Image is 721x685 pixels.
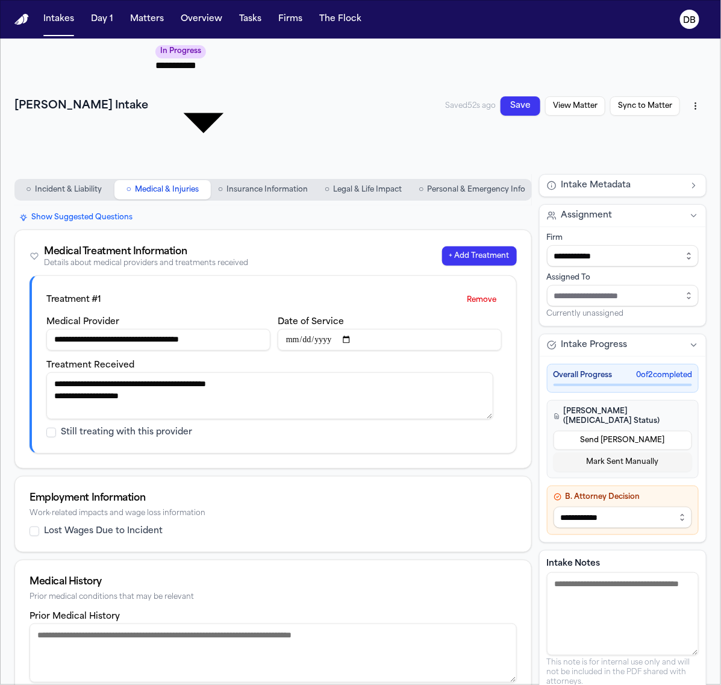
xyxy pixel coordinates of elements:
[445,101,496,111] span: Saved 52s ago
[234,8,266,30] button: Tasks
[213,180,313,199] button: Go to Insurance Information
[547,245,699,267] input: Select firm
[86,8,118,30] button: Day 1
[46,361,134,370] label: Treatment Received
[278,329,502,351] input: Date of service
[547,233,699,243] div: Firm
[501,96,540,116] button: Save
[30,491,517,505] div: Employment Information
[325,184,329,196] span: ○
[135,185,199,195] span: Medical & Injuries
[554,407,692,426] h4: [PERSON_NAME] ([MEDICAL_DATA] Status)
[547,558,699,570] label: Intake Notes
[30,612,120,621] label: Prior Medical History
[554,492,692,502] h4: B. Attorney Decision
[61,427,192,439] label: Still treating with this provider
[14,14,29,25] a: Home
[428,185,526,195] span: Personal & Emergency Info
[315,180,411,199] button: Go to Legal & Life Impact
[176,8,227,30] button: Overview
[26,184,31,196] span: ○
[561,180,631,192] span: Intake Metadata
[44,245,248,259] div: Medical Treatment Information
[35,185,102,195] span: Incident & Liability
[314,8,366,30] button: The Flock
[540,334,706,356] button: Intake Progress
[278,317,344,327] label: Date of Service
[16,180,112,199] button: Go to Incident & Liability
[547,572,699,655] textarea: Intake notes
[547,273,699,283] div: Assigned To
[334,185,402,195] span: Legal & Life Impact
[44,259,248,268] div: Details about medical providers and treatments received
[554,431,692,450] button: Send [PERSON_NAME]
[419,184,423,196] span: ○
[14,98,148,114] h1: [PERSON_NAME] Intake
[46,372,493,419] textarea: Treatment received
[125,8,169,30] button: Matters
[554,371,613,380] span: Overall Progress
[46,317,119,327] label: Medical Provider
[554,452,692,472] button: Mark Sent Manually
[547,309,624,319] span: Currently unassigned
[685,95,707,117] button: More actions
[114,180,211,199] button: Go to Medical & Injuries
[547,285,699,307] input: Assign to staff member
[561,339,628,351] span: Intake Progress
[155,43,252,169] div: Update intake status
[30,575,517,589] div: Medical History
[636,371,692,380] span: 0 of 2 completed
[218,184,223,196] span: ○
[30,593,517,602] div: Prior medical conditions that may be relevant
[545,96,605,116] button: View Matter
[540,205,706,227] button: Assignment
[30,624,517,683] textarea: Prior medical history
[14,14,29,25] img: Finch Logo
[155,45,206,58] span: In Progress
[226,185,308,195] span: Insurance Information
[14,210,137,225] button: Show Suggested Questions
[414,180,530,199] button: Go to Personal & Emergency Info
[463,290,502,310] button: Remove
[30,509,517,518] div: Work-related impacts and wage loss information
[44,525,163,537] label: Lost Wages Due to Incident
[273,8,307,30] button: Firms
[561,210,613,222] span: Assignment
[442,246,517,266] button: + Add Treatment
[540,175,706,196] button: Intake Metadata
[126,184,131,196] span: ○
[46,329,270,351] input: Medical provider
[610,96,680,116] button: Sync to Matter
[46,294,101,306] div: Treatment # 1
[39,8,79,30] button: Intakes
